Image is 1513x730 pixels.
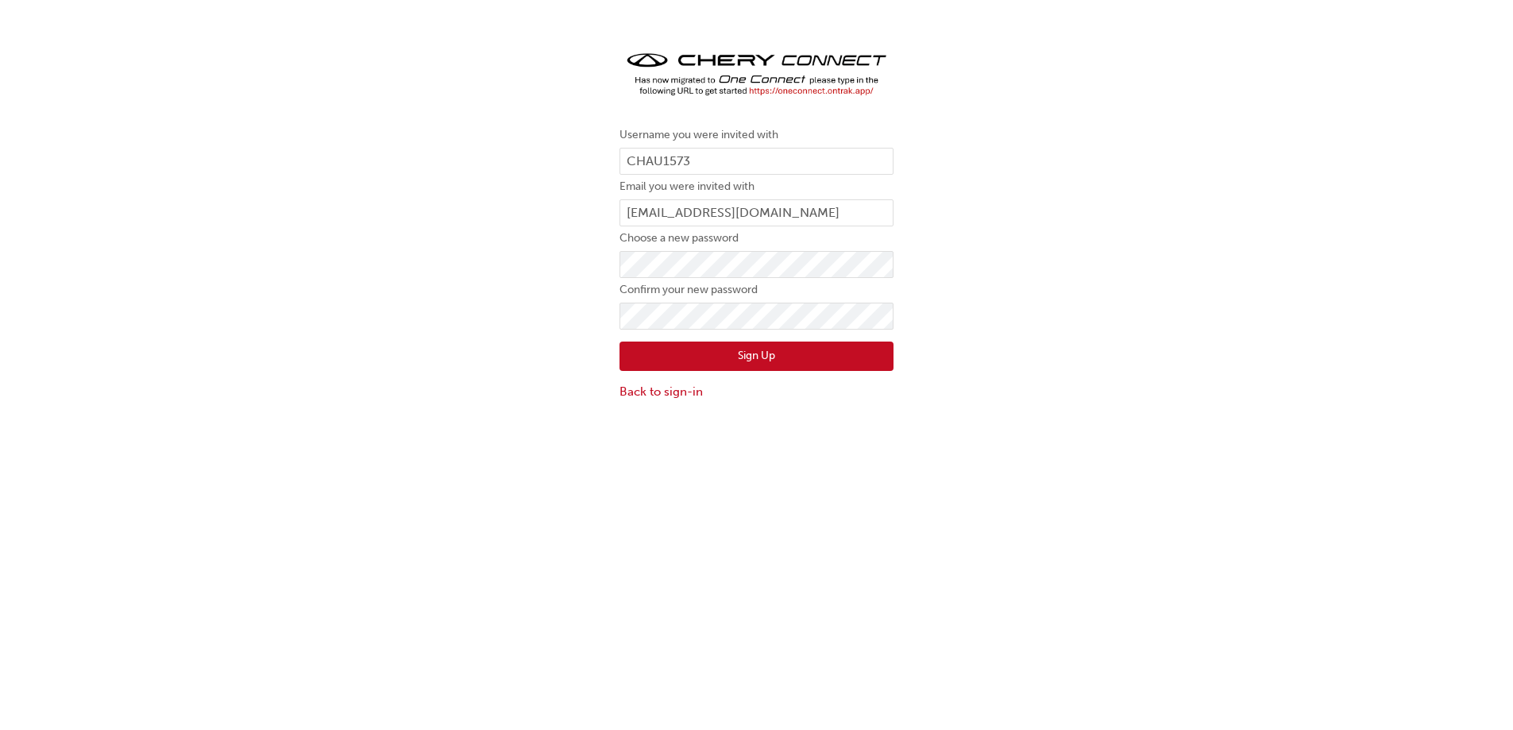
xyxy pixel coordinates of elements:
[619,342,894,372] button: Sign Up
[619,383,894,401] a: Back to sign-in
[619,48,894,102] img: cheryconnect
[619,229,894,248] label: Choose a new password
[619,177,894,196] label: Email you were invited with
[619,148,894,175] input: Username
[619,280,894,299] label: Confirm your new password
[619,126,894,145] label: Username you were invited with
